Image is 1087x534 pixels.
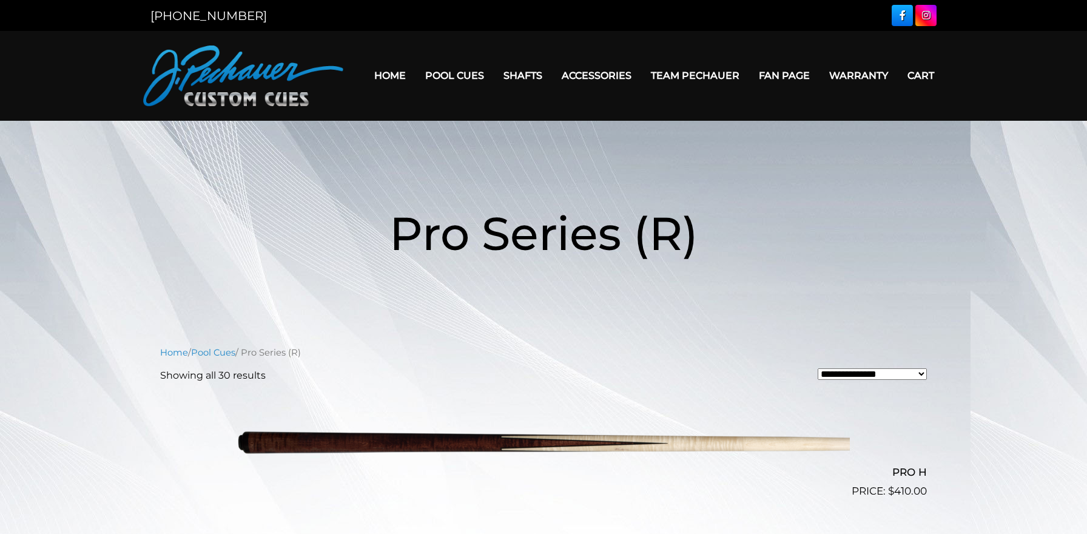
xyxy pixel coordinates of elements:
[898,60,944,91] a: Cart
[888,485,927,497] bdi: 410.00
[494,60,552,91] a: Shafts
[818,368,927,380] select: Shop order
[191,347,235,358] a: Pool Cues
[749,60,819,91] a: Fan Page
[143,46,343,106] img: Pechauer Custom Cues
[552,60,641,91] a: Accessories
[237,393,850,495] img: PRO H
[389,205,698,262] span: Pro Series (R)
[150,8,267,23] a: [PHONE_NUMBER]
[416,60,494,91] a: Pool Cues
[160,461,927,484] h2: PRO H
[160,393,927,499] a: PRO H $410.00
[160,346,927,359] nav: Breadcrumb
[888,485,894,497] span: $
[819,60,898,91] a: Warranty
[365,60,416,91] a: Home
[641,60,749,91] a: Team Pechauer
[160,368,266,383] p: Showing all 30 results
[160,347,188,358] a: Home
